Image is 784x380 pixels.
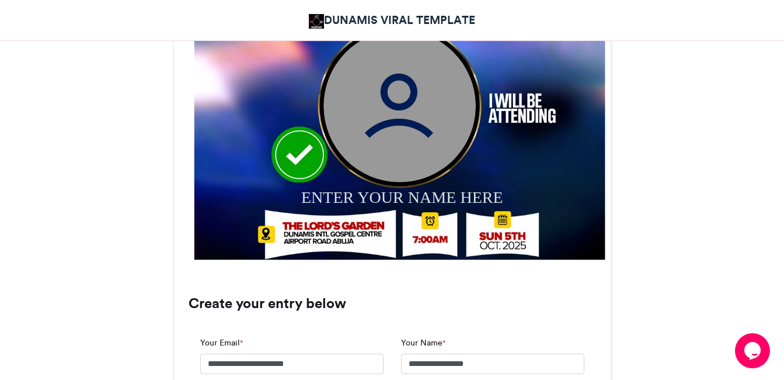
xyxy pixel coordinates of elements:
a: DUNAMIS VIRAL TEMPLATE [309,12,476,29]
label: Your Email [200,337,243,349]
h3: Create your entry below [189,296,596,310]
img: user_circle.png [323,29,476,182]
iframe: chat widget [735,333,772,368]
label: Your Name [401,337,445,349]
img: DUNAMIS VIRAL TEMPLATE [309,14,325,29]
div: ENTER YOUR NAME HERE [301,186,519,209]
